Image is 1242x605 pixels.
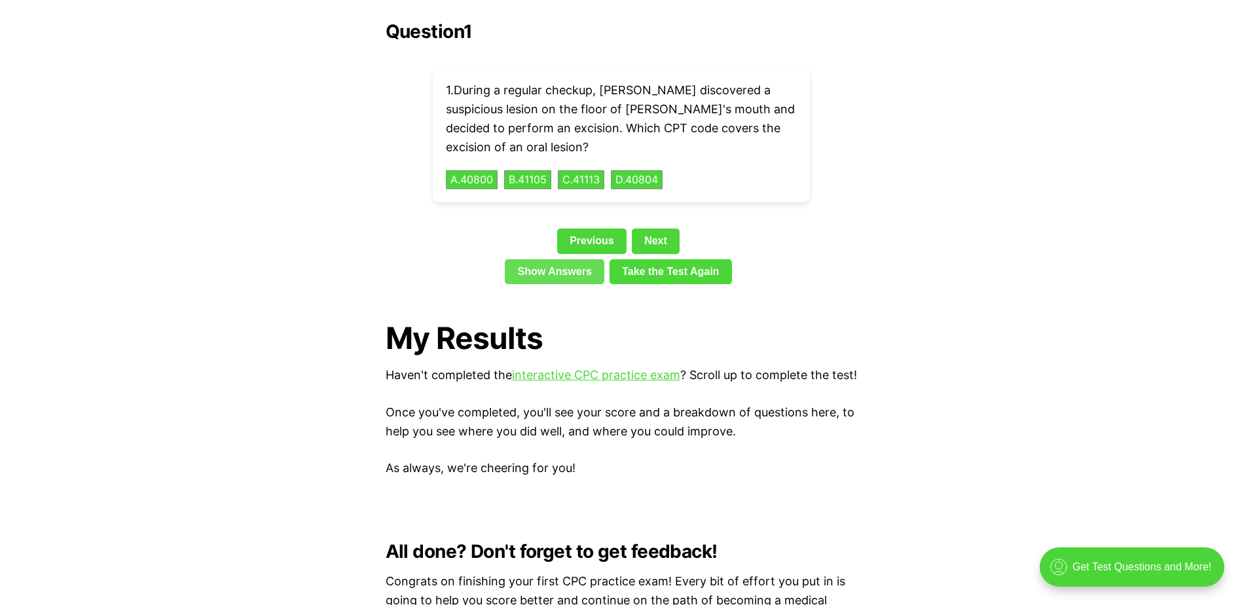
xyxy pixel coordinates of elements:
iframe: portal-trigger [1029,541,1242,605]
button: B.41105 [504,170,551,190]
button: A.40800 [446,170,498,190]
p: As always, we're cheering for you! [386,459,857,478]
p: Haven't completed the ? Scroll up to complete the test! [386,366,857,385]
a: Show Answers [505,259,604,284]
a: Next [632,229,680,253]
p: Once you've completed, you'll see your score and a breakdown of questions here, to help you see w... [386,403,857,441]
a: Previous [557,229,627,253]
h1: My Results [386,321,857,356]
h2: Question 1 [386,21,857,42]
h2: All done? Don't forget to get feedback! [386,541,857,562]
a: Take the Test Again [610,259,732,284]
a: interactive CPC practice exam [512,368,680,382]
button: D.40804 [611,170,663,190]
p: 1 . During a regular checkup, [PERSON_NAME] discovered a suspicious lesion on the floor of [PERSO... [446,81,797,156]
button: C.41113 [558,170,604,190]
